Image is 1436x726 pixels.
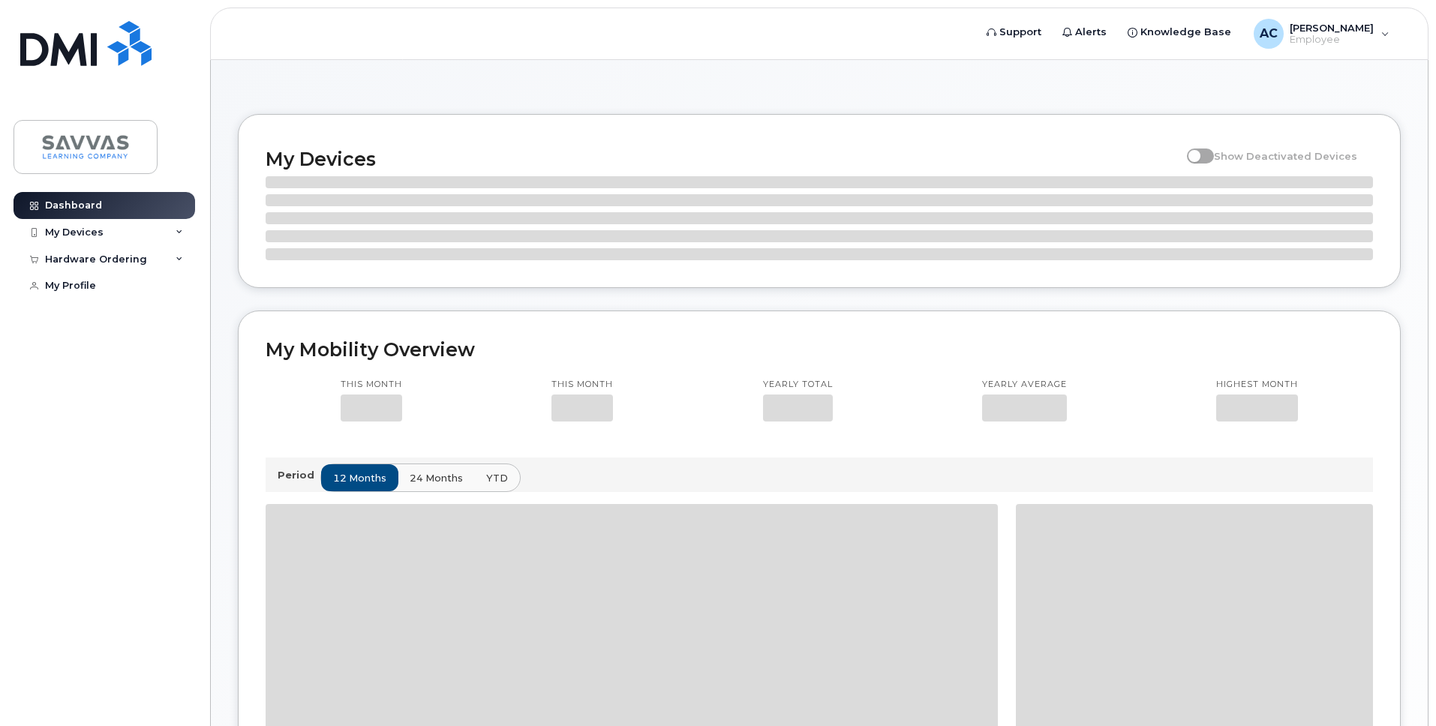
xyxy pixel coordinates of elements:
p: Highest month [1216,379,1298,391]
span: Show Deactivated Devices [1214,150,1357,162]
p: Period [278,468,320,482]
span: 24 months [410,471,463,485]
p: This month [341,379,402,391]
p: Yearly average [982,379,1067,391]
span: YTD [486,471,508,485]
p: This month [551,379,613,391]
h2: My Devices [266,148,1179,170]
input: Show Deactivated Devices [1187,142,1199,154]
h2: My Mobility Overview [266,338,1373,361]
p: Yearly total [763,379,833,391]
